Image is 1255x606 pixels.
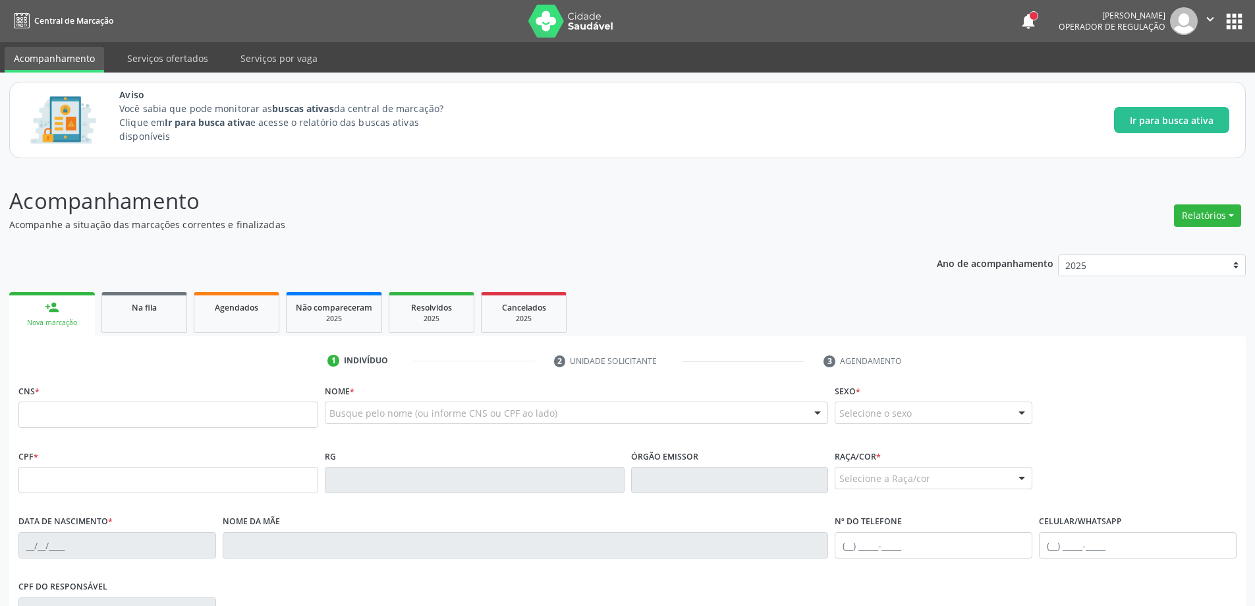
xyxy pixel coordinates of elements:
[18,446,38,467] label: CPF
[1170,7,1198,35] img: img
[835,532,1032,559] input: (__) _____-_____
[5,47,104,73] a: Acompanhamento
[1130,113,1213,127] span: Ir para busca ativa
[296,314,372,324] div: 2025
[18,381,40,402] label: CNS
[26,90,101,150] img: Imagem de CalloutCard
[215,302,258,313] span: Agendados
[631,446,698,467] label: Órgão emissor
[327,355,339,367] div: 1
[9,218,875,231] p: Acompanhe a situação das marcações correntes e finalizadas
[835,446,881,467] label: Raça/cor
[1223,10,1246,33] button: apps
[165,116,250,129] strong: Ir para busca ativa
[344,355,388,367] div: Indivíduo
[18,577,107,597] label: CPF do responsável
[132,302,157,313] span: Na fila
[1114,107,1229,133] button: Ir para busca ativa
[1059,10,1165,21] div: [PERSON_NAME]
[296,302,372,313] span: Não compareceram
[1019,12,1038,30] button: notifications
[1039,532,1237,559] input: (__) _____-_____
[325,381,354,402] label: Nome
[1039,512,1122,532] label: Celular/WhatsApp
[325,446,336,467] label: RG
[18,532,216,559] input: __/__/____
[9,10,113,32] a: Central de Marcação
[411,302,452,313] span: Resolvidos
[18,318,86,328] div: Nova marcação
[835,381,860,402] label: Sexo
[329,406,557,420] span: Busque pelo nome (ou informe CNS ou CPF ao lado)
[118,47,217,70] a: Serviços ofertados
[272,102,333,115] strong: buscas ativas
[491,314,557,324] div: 2025
[937,255,1053,271] p: Ano de acompanhamento
[18,512,113,532] label: Data de nascimento
[119,102,468,143] p: Você sabia que pode monitorar as da central de marcação? Clique em e acesse o relatório das busca...
[9,185,875,218] p: Acompanhamento
[1174,204,1241,227] button: Relatórios
[835,512,902,532] label: Nº do Telefone
[399,314,464,324] div: 2025
[45,300,59,315] div: person_add
[1203,12,1217,26] i: 
[119,88,468,102] span: Aviso
[839,471,930,485] span: Selecione a Raça/cor
[502,302,546,313] span: Cancelados
[223,512,280,532] label: Nome da mãe
[231,47,327,70] a: Serviços por vaga
[1059,21,1165,32] span: Operador de regulação
[1198,7,1223,35] button: 
[839,406,912,420] span: Selecione o sexo
[34,15,113,26] span: Central de Marcação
